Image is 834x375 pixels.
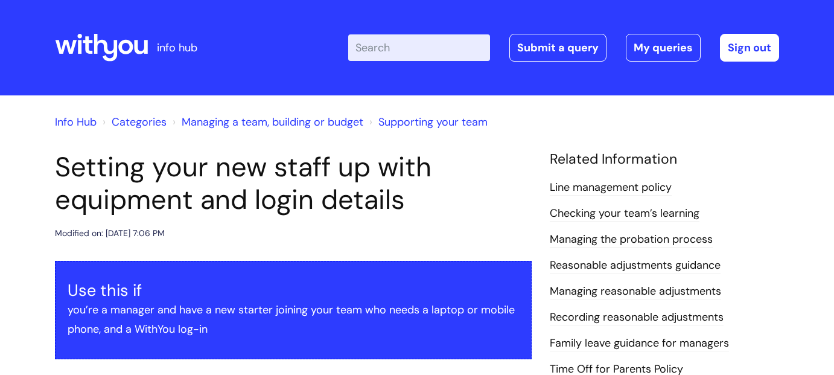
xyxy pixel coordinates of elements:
[100,112,167,132] li: Solution home
[550,258,721,274] a: Reasonable adjustments guidance
[550,151,779,168] h4: Related Information
[626,34,701,62] a: My queries
[68,300,519,339] p: you’re a manager and have a new starter joining your team who needs a laptop or mobile phone, and...
[55,151,532,216] h1: Setting your new staff up with equipment and login details
[550,180,672,196] a: Line management policy
[550,206,699,222] a: Checking your team’s learning
[112,115,167,129] a: Categories
[182,115,363,129] a: Managing a team, building or budget
[550,232,713,248] a: Managing the probation process
[348,34,779,62] div: | -
[550,284,721,300] a: Managing reasonable adjustments
[348,34,490,61] input: Search
[55,226,165,241] div: Modified on: [DATE] 7:06 PM
[378,115,488,129] a: Supporting your team
[509,34,606,62] a: Submit a query
[720,34,779,62] a: Sign out
[55,115,97,129] a: Info Hub
[550,336,729,351] a: Family leave guidance for managers
[550,310,724,325] a: Recording reasonable adjustments
[68,281,519,300] h3: Use this if
[366,112,488,132] li: Supporting your team
[170,112,363,132] li: Managing a team, building or budget
[157,38,197,57] p: info hub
